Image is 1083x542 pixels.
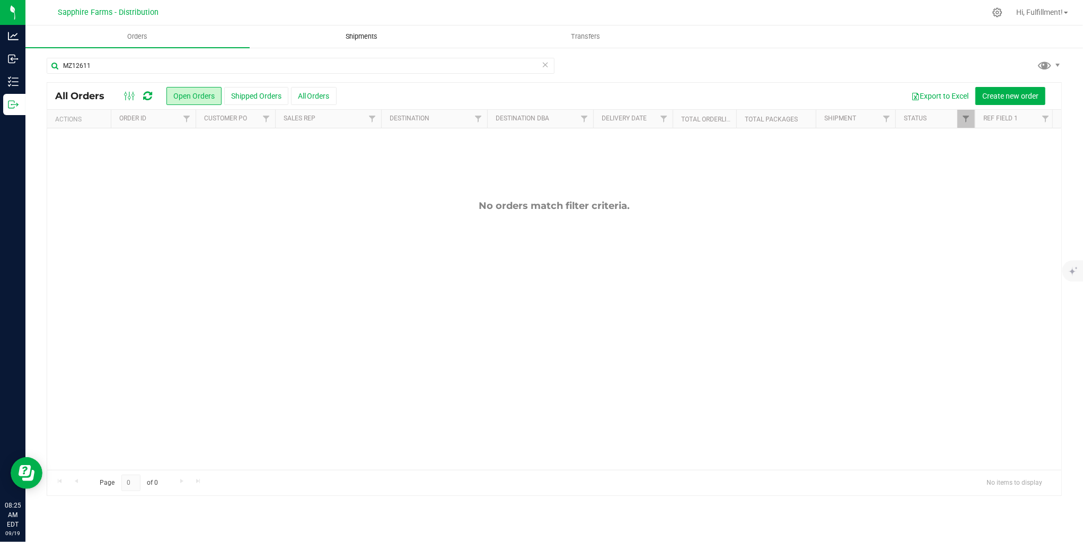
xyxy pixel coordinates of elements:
[5,501,21,529] p: 08:25 AM EDT
[55,116,107,123] div: Actions
[904,115,927,122] a: Status
[542,58,549,72] span: Clear
[983,115,1018,122] a: Ref Field 1
[8,99,19,110] inline-svg: Outbound
[178,110,196,128] a: Filter
[474,25,698,48] a: Transfers
[991,7,1004,18] div: Manage settings
[557,32,614,41] span: Transfers
[258,110,275,128] a: Filter
[576,110,593,128] a: Filter
[166,87,222,105] button: Open Orders
[250,25,474,48] a: Shipments
[113,32,162,41] span: Orders
[58,8,159,17] span: Sapphire Farms - Distribution
[8,54,19,64] inline-svg: Inbound
[8,31,19,41] inline-svg: Analytics
[878,110,895,128] a: Filter
[975,87,1045,105] button: Create new order
[91,475,167,491] span: Page of 0
[55,90,115,102] span: All Orders
[364,110,381,128] a: Filter
[982,92,1038,100] span: Create new order
[331,32,392,41] span: Shipments
[119,115,146,122] a: Order ID
[5,529,21,537] p: 09/19
[602,115,647,122] a: Delivery Date
[224,87,288,105] button: Shipped Orders
[496,115,549,122] a: Destination DBA
[25,25,250,48] a: Orders
[390,115,429,122] a: Destination
[978,475,1051,491] span: No items to display
[8,76,19,87] inline-svg: Inventory
[1016,8,1063,16] span: Hi, Fulfillment!
[204,115,247,122] a: Customer PO
[957,110,975,128] a: Filter
[47,58,554,74] input: Search Order ID, Destination, Customer PO...
[11,457,42,489] iframe: Resource center
[1037,110,1054,128] a: Filter
[470,110,487,128] a: Filter
[291,87,337,105] button: All Orders
[681,116,738,123] a: Total Orderlines
[904,87,975,105] button: Export to Excel
[47,200,1061,212] div: No orders match filter criteria.
[824,115,856,122] a: Shipment
[655,110,673,128] a: Filter
[745,116,798,123] a: Total Packages
[284,115,315,122] a: Sales Rep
